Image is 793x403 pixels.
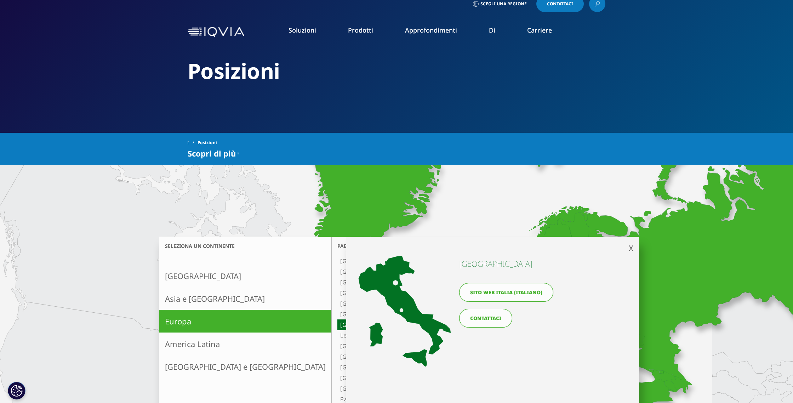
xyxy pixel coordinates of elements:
[8,382,25,399] button: Impostazioni cookie
[527,26,552,34] a: Carriere
[340,300,400,307] font: [GEOGRAPHIC_DATA]
[188,56,280,85] font: Posizioni
[337,309,480,319] a: [GEOGRAPHIC_DATA]
[470,289,542,296] font: Sito web Italia (Italiano)
[165,271,241,281] font: [GEOGRAPHIC_DATA]
[337,341,480,351] a: [GEOGRAPHIC_DATA]
[165,293,265,304] font: Asia e [GEOGRAPHIC_DATA]
[188,27,244,37] img: IQVIA, azienda di tecnologia informatica sanitaria e ricerca clinica farmaceutica
[188,148,236,159] font: Scopri di più
[340,342,400,350] font: [GEOGRAPHIC_DATA]
[337,277,480,288] a: [GEOGRAPHIC_DATA]
[340,278,400,286] font: [GEOGRAPHIC_DATA]
[337,330,480,341] a: Lettonia
[165,339,220,349] font: America Latina
[337,243,352,249] font: Paese
[340,310,400,318] font: [GEOGRAPHIC_DATA]
[337,373,480,383] a: [GEOGRAPHIC_DATA]
[289,26,316,34] a: Soluzioni
[340,363,400,371] font: [GEOGRAPHIC_DATA]
[159,287,331,310] a: Asia e [GEOGRAPHIC_DATA]
[337,298,480,309] a: [GEOGRAPHIC_DATA]
[547,1,573,7] font: Contattaci
[348,26,373,34] a: Prodotti
[159,355,331,378] a: [GEOGRAPHIC_DATA] e [GEOGRAPHIC_DATA]
[165,243,235,249] font: Seleziona un continente
[340,289,400,297] font: [GEOGRAPHIC_DATA]
[340,374,400,382] font: [GEOGRAPHIC_DATA]
[470,315,501,322] font: CONTATTACI
[489,26,495,34] a: Di
[459,283,553,302] a: Sito web Italia (Italiano)
[159,333,331,355] a: America Latina
[459,258,532,269] font: [GEOGRAPHIC_DATA]
[337,351,480,362] a: [GEOGRAPHIC_DATA]
[337,362,480,373] a: [GEOGRAPHIC_DATA]
[340,395,377,403] font: Paesi nordici
[337,383,480,394] a: [GEOGRAPHIC_DATA]
[337,266,480,277] a: [GEOGRAPHIC_DATA]
[340,385,400,392] font: [GEOGRAPHIC_DATA]
[340,257,400,265] font: [GEOGRAPHIC_DATA]
[159,310,331,333] a: Europa
[159,265,331,287] a: [GEOGRAPHIC_DATA]
[337,256,480,266] a: [GEOGRAPHIC_DATA]
[405,26,457,34] a: Approfondimenti
[459,309,512,328] a: CONTATTACI
[165,361,326,372] font: [GEOGRAPHIC_DATA] e [GEOGRAPHIC_DATA]
[340,321,400,329] font: [GEOGRAPHIC_DATA]
[340,268,400,276] font: [GEOGRAPHIC_DATA]
[337,319,480,330] a: [GEOGRAPHIC_DATA]
[198,140,217,146] font: Posizioni
[340,331,364,339] font: Lettonia
[165,316,191,327] font: Europa
[247,15,605,49] nav: Primario
[340,353,400,361] font: [GEOGRAPHIC_DATA]
[480,1,527,7] font: Scegli una regione
[337,288,480,298] a: [GEOGRAPHIC_DATA]
[629,243,633,253] font: X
